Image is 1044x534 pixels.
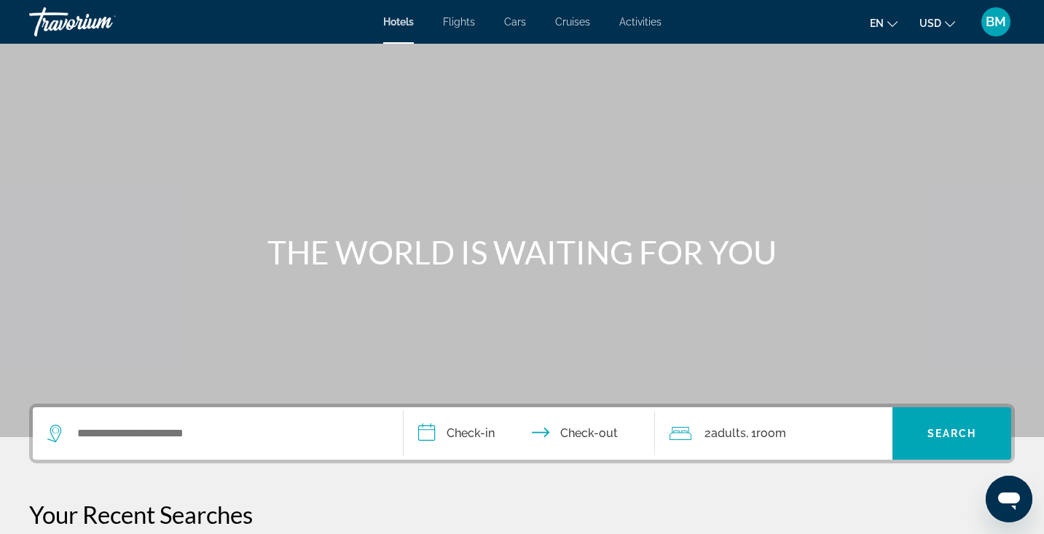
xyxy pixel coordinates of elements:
a: Flights [443,16,475,28]
h1: THE WORLD IS WAITING FOR YOU [249,233,796,271]
span: USD [919,17,941,29]
button: Search [892,407,1011,460]
span: BM [986,15,1006,29]
a: Travorium [29,3,175,41]
a: Hotels [383,16,414,28]
a: Cars [504,16,526,28]
span: Search [927,428,977,439]
button: Check in and out dates [404,407,656,460]
span: Adults [711,426,746,440]
a: Cruises [555,16,590,28]
a: Activities [619,16,662,28]
span: 2 [704,423,746,444]
span: Room [756,426,786,440]
button: Change currency [919,12,955,34]
button: Travelers: 2 adults, 0 children [655,407,892,460]
div: Search widget [33,407,1011,460]
button: Change language [870,12,898,34]
iframe: Button to launch messaging window [986,476,1032,522]
button: User Menu [977,7,1015,37]
p: Your Recent Searches [29,500,1015,529]
span: en [870,17,884,29]
span: , 1 [746,423,786,444]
